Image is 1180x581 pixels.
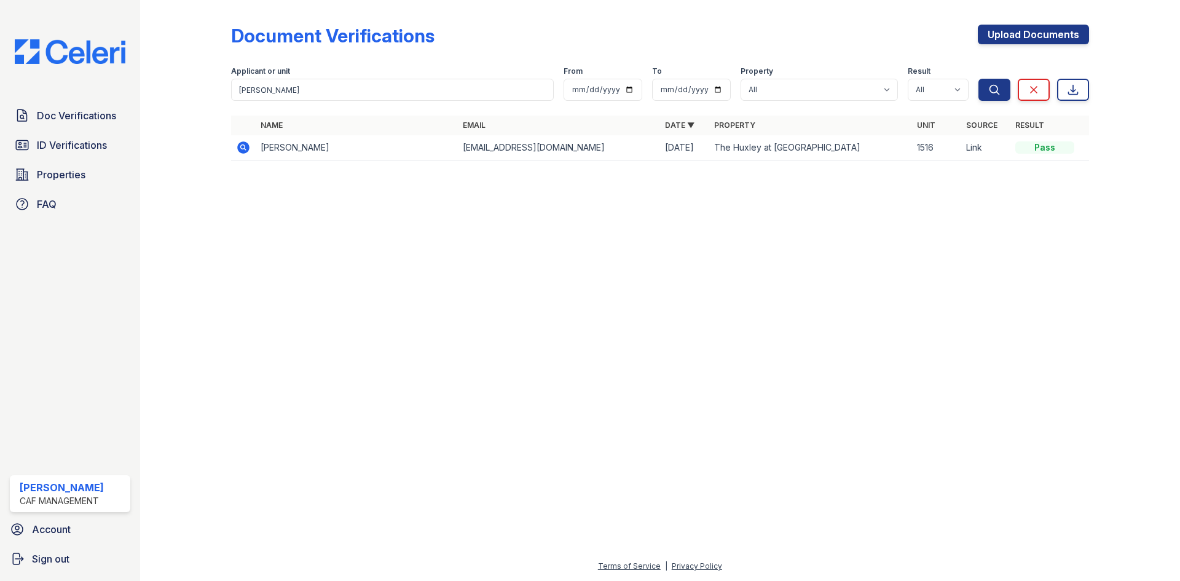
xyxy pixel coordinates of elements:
a: Property [714,121,755,130]
label: Applicant or unit [231,66,290,76]
a: Unit [917,121,935,130]
a: Result [1015,121,1044,130]
label: To [652,66,662,76]
div: | [665,561,667,571]
span: FAQ [37,197,57,211]
td: 1516 [912,135,961,160]
label: From [564,66,583,76]
span: Account [32,522,71,537]
a: Terms of Service [598,561,661,571]
label: Result [908,66,930,76]
div: Document Verifications [231,25,435,47]
a: ID Verifications [10,133,130,157]
span: ID Verifications [37,138,107,152]
a: Sign out [5,547,135,571]
label: Property [741,66,773,76]
img: CE_Logo_Blue-a8612792a0a2168367f1c8372b55b34899dd931a85d93a1a3d3e32e68fde9ad4.png [5,39,135,64]
a: FAQ [10,192,130,216]
td: [DATE] [660,135,709,160]
a: Date ▼ [665,121,694,130]
div: Pass [1015,141,1074,154]
a: Doc Verifications [10,103,130,128]
td: Link [961,135,1010,160]
td: The Huxley at [GEOGRAPHIC_DATA] [709,135,911,160]
a: Email [463,121,486,130]
div: CAF Management [20,495,104,507]
a: Account [5,517,135,542]
a: Name [261,121,283,130]
a: Upload Documents [978,25,1089,44]
span: Properties [37,167,85,182]
a: Source [966,121,997,130]
td: [PERSON_NAME] [256,135,458,160]
span: Doc Verifications [37,108,116,123]
td: [EMAIL_ADDRESS][DOMAIN_NAME] [458,135,660,160]
input: Search by name, email, or unit number [231,79,554,101]
a: Properties [10,162,130,187]
span: Sign out [32,551,69,566]
a: Privacy Policy [672,561,722,571]
div: [PERSON_NAME] [20,480,104,495]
